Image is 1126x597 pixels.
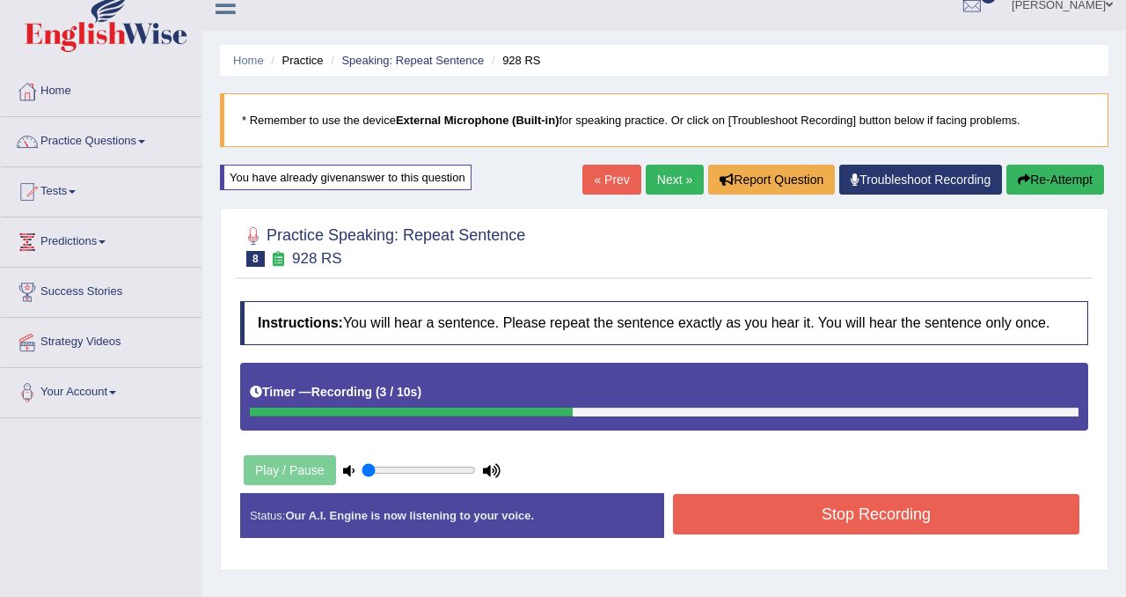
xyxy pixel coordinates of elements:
a: Strategy Videos [1,318,201,362]
b: External Microphone (Built-in) [396,114,559,127]
a: Home [1,67,201,111]
li: Practice [267,52,323,69]
a: Speaking: Repeat Sentence [341,54,484,67]
small: 928 RS [292,250,342,267]
b: Recording [311,385,372,399]
blockquote: * Remember to use the device for speaking practice. Or click on [Troubleshoot Recording] button b... [220,93,1108,147]
a: Troubleshoot Recording [839,165,1002,195]
a: Success Stories [1,268,201,312]
a: Your Account [1,368,201,412]
button: Report Question [708,165,835,195]
a: Practice Questions [1,117,201,161]
button: Stop Recording [673,494,1079,534]
a: « Prev [582,165,640,195]
b: Instructions: [258,315,343,330]
h2: Practice Speaking: Repeat Sentence [240,223,525,267]
a: Home [233,54,264,67]
b: ) [417,385,421,399]
a: Tests [1,167,201,211]
div: You have already given answer to this question [220,165,472,190]
strong: Our A.I. Engine is now listening to your voice. [285,509,534,522]
h4: You will hear a sentence. Please repeat the sentence exactly as you hear it. You will hear the se... [240,301,1088,345]
li: 928 RS [487,52,541,69]
button: Re-Attempt [1006,165,1104,195]
b: ( [376,385,380,399]
a: Predictions [1,217,201,262]
b: 3 / 10s [380,385,418,399]
small: Exam occurring question [269,251,288,268]
span: 8 [246,251,265,267]
a: Next » [646,165,704,195]
div: Status: [240,493,664,538]
h5: Timer — [250,386,421,399]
